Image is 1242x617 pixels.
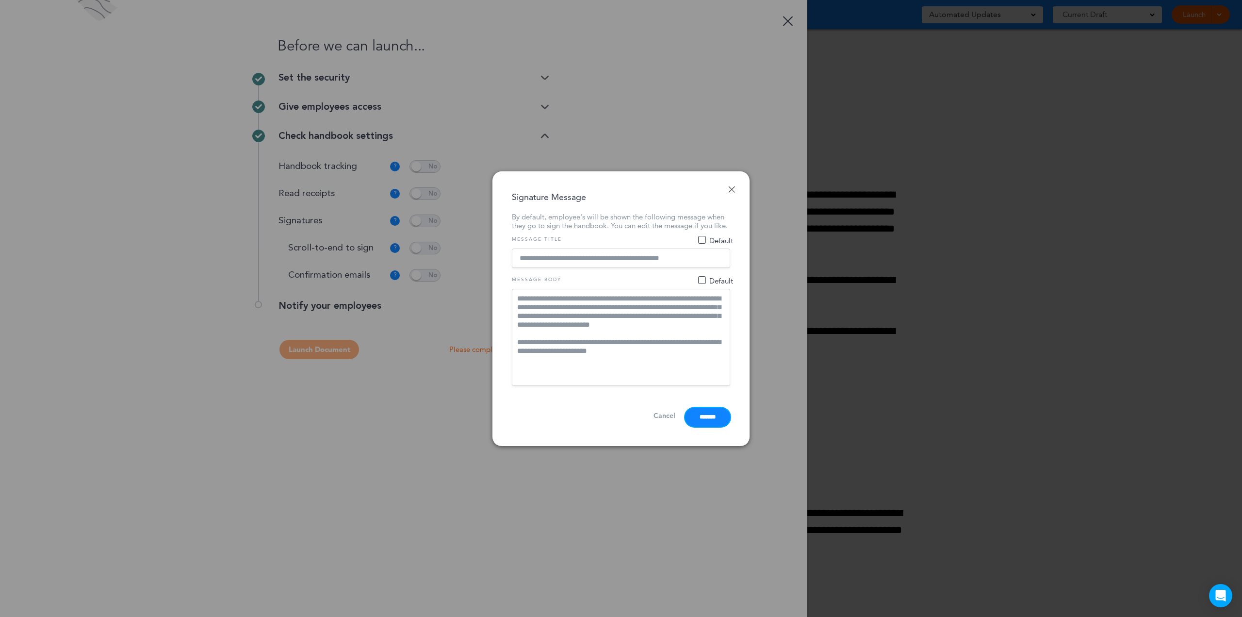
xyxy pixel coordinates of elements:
span: Default [699,277,733,283]
span: MESSAGE TITLE [512,236,575,243]
div: Open Intercom Messenger [1209,584,1232,607]
a: Done [728,186,735,193]
span: Default [699,236,733,243]
a: Cancel [654,411,675,420]
span: MESSAGE BODY [512,276,575,283]
div: Signature Message [512,191,618,203]
div: By default, employee's will be shown the following message when they go to sign the handbook. You... [512,213,730,230]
